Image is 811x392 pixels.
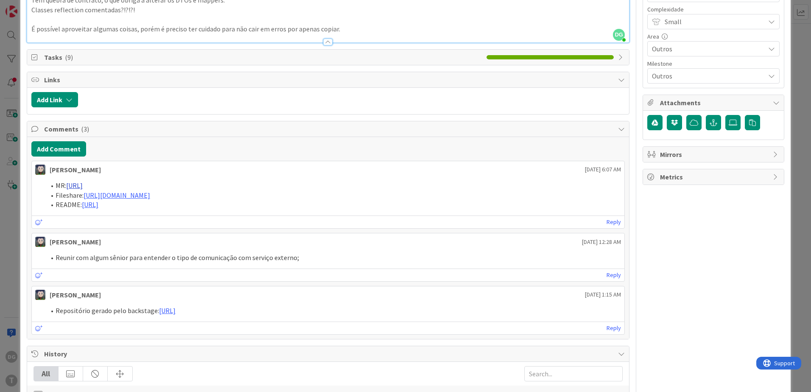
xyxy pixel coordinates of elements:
[31,92,78,107] button: Add Link
[647,61,780,67] div: Milestone
[44,75,614,85] span: Links
[660,172,769,182] span: Metrics
[65,53,73,62] span: ( 9 )
[66,181,83,190] a: [URL]
[31,24,625,34] p: É possível aproveitar algumas coisas, porém é preciso ter cuidado para não cair em erros por apen...
[582,238,621,246] span: [DATE] 12:28 AM
[34,367,59,381] div: All
[647,34,780,39] div: Area
[31,141,86,157] button: Add Comment
[660,98,769,108] span: Attachments
[18,1,39,11] span: Support
[50,165,101,175] div: [PERSON_NAME]
[45,253,621,263] li: Reunir com algum sênior para entender o tipo de comunicação com serviço externo;
[35,165,45,175] img: LS
[159,306,176,315] a: [URL]
[50,290,101,300] div: [PERSON_NAME]
[607,270,621,280] a: Reply
[45,306,621,316] li: Repositório gerado pelo backstage:
[524,366,623,381] input: Search...
[665,16,761,28] span: Small
[45,190,621,200] li: Fileshare:
[585,290,621,299] span: [DATE] 1:15 AM
[613,29,625,41] span: DG
[44,52,482,62] span: Tasks
[45,200,621,210] li: README:
[607,323,621,333] a: Reply
[44,349,614,359] span: History
[44,124,614,134] span: Comments
[585,165,621,174] span: [DATE] 6:07 AM
[652,43,761,55] span: Outros
[35,290,45,300] img: LS
[35,237,45,247] img: LS
[607,217,621,227] a: Reply
[652,70,761,82] span: Outros
[31,5,625,15] p: Classes reflection comentadas?!?!?!
[45,181,621,190] li: MR:
[660,149,769,160] span: Mirrors
[82,200,98,209] a: [URL]
[50,237,101,247] div: [PERSON_NAME]
[84,191,150,199] a: [URL][DOMAIN_NAME]
[81,125,89,133] span: ( 3 )
[647,6,780,12] div: Complexidade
